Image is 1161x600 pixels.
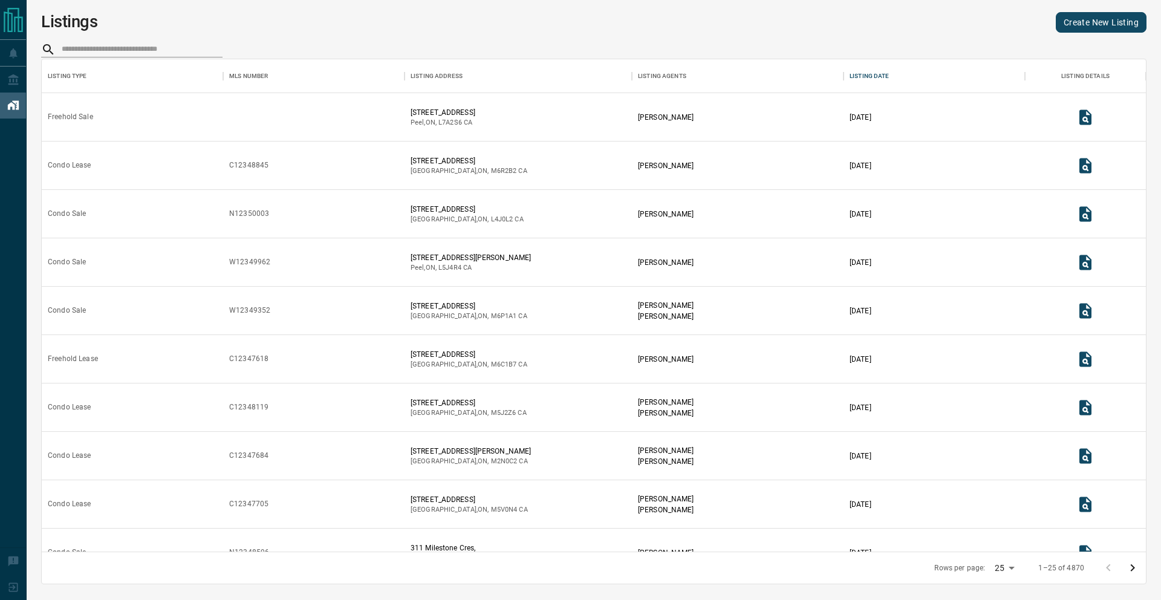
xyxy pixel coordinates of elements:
[638,209,694,220] p: [PERSON_NAME]
[850,305,871,316] p: [DATE]
[48,354,98,364] div: Freehold Lease
[850,160,871,171] p: [DATE]
[411,155,527,166] p: [STREET_ADDRESS]
[844,59,1025,93] div: Listing Date
[850,209,871,220] p: [DATE]
[491,457,518,465] span: m2n0c2
[850,451,871,461] p: [DATE]
[1025,59,1146,93] div: Listing Details
[1061,59,1110,93] div: Listing Details
[638,257,694,268] p: [PERSON_NAME]
[411,397,527,408] p: [STREET_ADDRESS]
[632,59,844,93] div: Listing Agents
[48,112,93,122] div: Freehold Sale
[491,215,513,223] span: l4j0l2
[638,504,694,515] p: [PERSON_NAME]
[411,118,475,128] p: Peel , ON , CA
[48,451,91,461] div: Condo Lease
[1073,105,1098,129] button: View Listing Details
[411,494,528,505] p: [STREET_ADDRESS]
[1073,347,1098,371] button: View Listing Details
[491,506,518,514] span: m5v0n4
[1073,250,1098,275] button: View Listing Details
[850,547,871,558] p: [DATE]
[1056,12,1146,33] a: Create New Listing
[229,305,270,316] div: W12349352
[438,119,462,126] span: l7a2s6
[1073,492,1098,517] button: View Listing Details
[411,166,527,176] p: [GEOGRAPHIC_DATA] , ON , CA
[411,349,527,360] p: [STREET_ADDRESS]
[638,112,694,123] p: [PERSON_NAME]
[411,252,531,263] p: [STREET_ADDRESS][PERSON_NAME]
[411,311,527,321] p: [GEOGRAPHIC_DATA] , ON , CA
[411,215,524,224] p: [GEOGRAPHIC_DATA] , ON , CA
[48,209,86,219] div: Condo Sale
[229,451,268,461] div: C12347684
[405,59,632,93] div: Listing Address
[411,543,527,553] p: 311 Milestone Cres,
[638,408,694,419] p: [PERSON_NAME]
[934,563,985,573] p: Rows per page:
[638,397,694,408] p: [PERSON_NAME]
[223,59,405,93] div: MLS Number
[638,300,694,311] p: [PERSON_NAME]
[411,446,531,457] p: [STREET_ADDRESS][PERSON_NAME]
[990,559,1019,577] div: 25
[229,354,268,364] div: C12347618
[491,409,516,417] span: m5j2z6
[229,402,268,412] div: C12348119
[1120,556,1145,580] button: Go to next page
[411,301,527,311] p: [STREET_ADDRESS]
[41,12,98,31] h1: Listings
[491,312,517,320] span: m6p1a1
[1073,299,1098,323] button: View Listing Details
[638,547,694,558] p: [PERSON_NAME]
[229,209,269,219] div: N12350003
[638,456,694,467] p: [PERSON_NAME]
[229,499,268,509] div: C12347705
[1073,396,1098,420] button: View Listing Details
[48,257,86,267] div: Condo Sale
[48,402,91,412] div: Condo Lease
[850,354,871,365] p: [DATE]
[850,257,871,268] p: [DATE]
[850,402,871,413] p: [DATE]
[411,505,528,515] p: [GEOGRAPHIC_DATA] , ON , CA
[48,305,86,316] div: Condo Sale
[411,457,531,466] p: [GEOGRAPHIC_DATA] , ON , CA
[411,263,531,273] p: Peel , ON , CA
[850,112,871,123] p: [DATE]
[229,547,269,558] div: N12348596
[1073,541,1098,565] button: View Listing Details
[1038,563,1084,573] p: 1–25 of 4870
[229,59,268,93] div: MLS Number
[638,354,694,365] p: [PERSON_NAME]
[411,107,475,118] p: [STREET_ADDRESS]
[411,360,527,370] p: [GEOGRAPHIC_DATA] , ON , CA
[850,59,889,93] div: Listing Date
[491,167,517,175] span: m6r2b2
[638,160,694,171] p: [PERSON_NAME]
[411,59,463,93] div: Listing Address
[42,59,223,93] div: Listing Type
[411,408,527,418] p: [GEOGRAPHIC_DATA] , ON , CA
[491,360,517,368] span: m6c1b7
[638,59,686,93] div: Listing Agents
[638,311,694,322] p: [PERSON_NAME]
[48,499,91,509] div: Condo Lease
[229,160,268,171] div: C12348845
[229,257,270,267] div: W12349962
[850,499,871,510] p: [DATE]
[1073,154,1098,178] button: View Listing Details
[1073,202,1098,226] button: View Listing Details
[411,204,524,215] p: [STREET_ADDRESS]
[48,59,87,93] div: Listing Type
[638,494,694,504] p: [PERSON_NAME]
[638,445,694,456] p: [PERSON_NAME]
[438,264,461,272] span: l5j4r4
[48,547,86,558] div: Condo Sale
[1073,444,1098,468] button: View Listing Details
[48,160,91,171] div: Condo Lease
